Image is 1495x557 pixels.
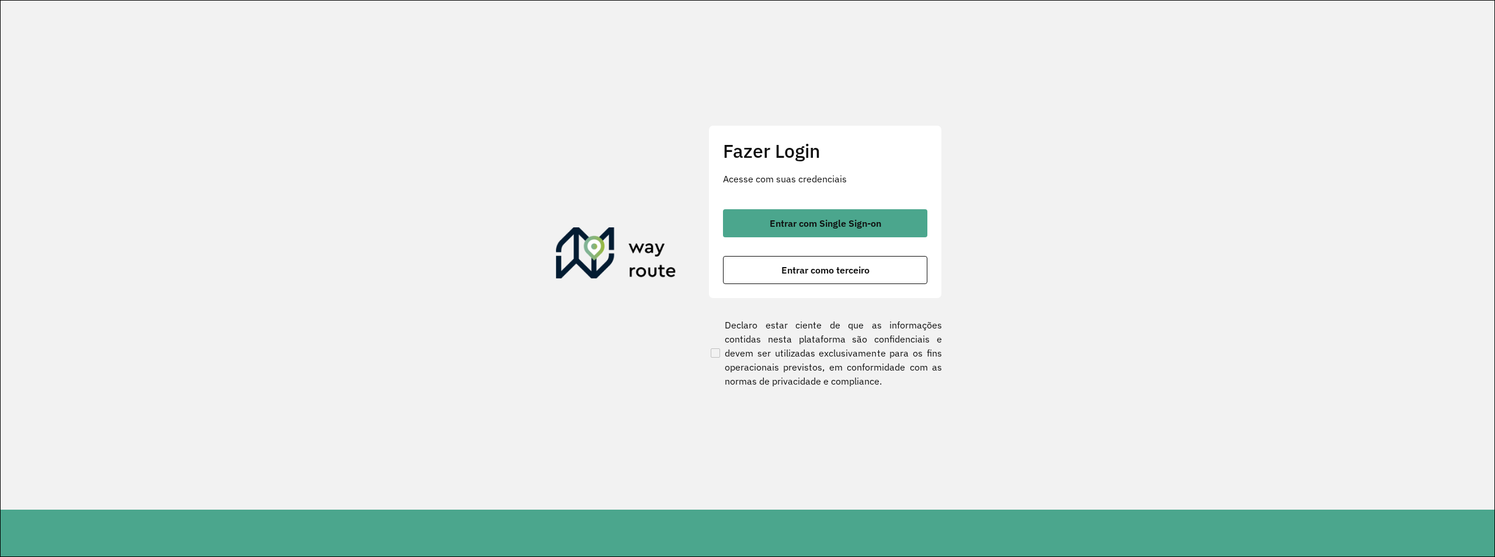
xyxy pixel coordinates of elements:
span: Entrar com Single Sign-on [770,219,881,228]
label: Declaro estar ciente de que as informações contidas nesta plataforma são confidenciais e devem se... [708,318,942,388]
p: Acesse com suas credenciais [723,172,927,186]
span: Entrar como terceiro [781,265,870,275]
h2: Fazer Login [723,140,927,162]
button: button [723,256,927,284]
img: Roteirizador AmbevTech [556,227,676,283]
button: button [723,209,927,237]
